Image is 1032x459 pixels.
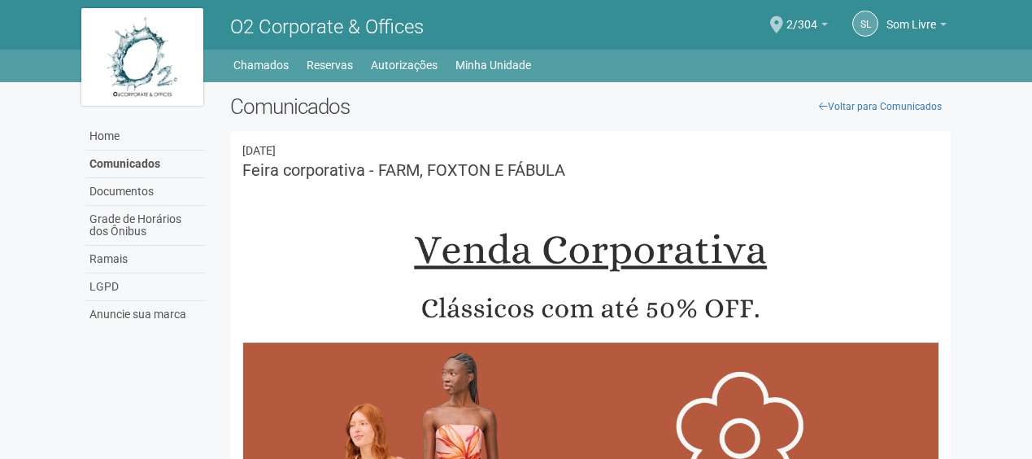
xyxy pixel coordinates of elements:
[786,20,828,33] a: 2/304
[242,162,939,178] h3: Feira corporativa - FARM, FOXTON E FÁBULA
[81,8,203,106] img: logo.jpg
[786,2,817,31] span: 2/304
[85,151,206,178] a: Comunicados
[371,54,438,76] a: Autorizações
[85,123,206,151] a: Home
[85,301,206,328] a: Anuncie sua marca
[242,143,939,158] div: 10/09/2025 13:20
[233,54,289,76] a: Chamados
[230,15,424,38] span: O2 Corporate & Offices
[810,94,951,119] a: Voltar para Comunicados
[85,246,206,273] a: Ramais
[85,178,206,206] a: Documentos
[85,206,206,246] a: Grade de Horários dos Ônibus
[886,2,936,31] span: Som Livre
[455,54,531,76] a: Minha Unidade
[852,11,878,37] a: SL
[886,20,947,33] a: Som Livre
[230,94,951,119] h2: Comunicados
[85,273,206,301] a: LGPD
[307,54,353,76] a: Reservas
